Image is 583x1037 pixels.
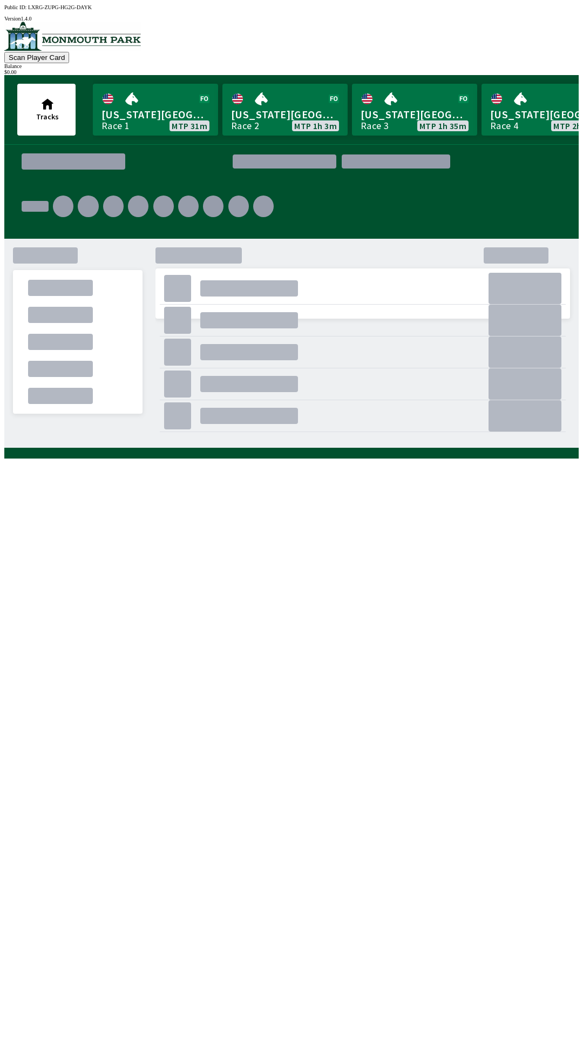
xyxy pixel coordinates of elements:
[178,196,199,217] div: .
[101,122,130,130] div: Race 1
[128,196,148,217] div: .
[36,112,59,122] span: Tracks
[153,196,174,217] div: .
[22,201,49,212] div: .
[490,122,518,130] div: Race 4
[28,361,93,377] div: .
[103,196,124,217] div: .
[228,196,249,217] div: .
[200,408,297,424] div: .
[28,334,93,350] div: .
[101,107,209,122] span: [US_STATE][GEOGRAPHIC_DATA]
[28,4,92,10] span: LXRG-ZUPG-HG2G-DAYK
[164,307,191,334] div: .
[4,52,69,63] button: Scan Player Card
[419,122,466,130] span: MTP 1h 35m
[200,312,297,328] div: .
[253,196,274,217] div: .
[278,191,561,245] div: .
[78,196,98,217] div: .
[164,339,191,366] div: .
[164,402,191,429] div: .
[231,122,259,130] div: Race 2
[4,63,579,69] div: Balance
[294,122,337,130] span: MTP 1h 3m
[489,400,561,432] div: .
[352,84,477,136] a: [US_STATE][GEOGRAPHIC_DATA]Race 3MTP 1h 35m
[489,305,561,336] div: .
[4,16,579,22] div: Version 1.4.0
[222,84,348,136] a: [US_STATE][GEOGRAPHIC_DATA]Race 2MTP 1h 3m
[231,107,339,122] span: [US_STATE][GEOGRAPHIC_DATA]
[456,157,561,166] div: .
[200,376,297,392] div: .
[28,280,93,296] div: .
[53,196,73,217] div: .
[4,4,579,10] div: Public ID:
[4,69,579,75] div: $ 0.00
[361,122,389,130] div: Race 3
[4,22,141,51] img: venue logo
[28,307,93,323] div: .
[489,368,561,400] div: .
[361,107,469,122] span: [US_STATE][GEOGRAPHIC_DATA]
[489,336,561,368] div: .
[203,196,223,217] div: .
[200,344,297,360] div: .
[200,280,297,297] div: .
[155,329,570,448] div: .
[172,122,207,130] span: MTP 31m
[28,388,93,404] div: .
[489,273,561,304] div: .
[164,275,191,302] div: .
[13,247,78,264] div: .
[93,84,218,136] a: [US_STATE][GEOGRAPHIC_DATA]Race 1MTP 31m
[164,371,191,398] div: .
[17,84,76,136] button: Tracks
